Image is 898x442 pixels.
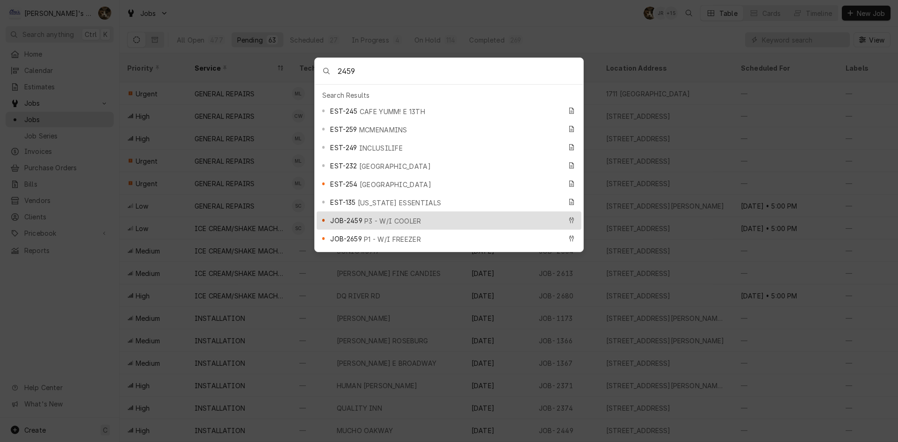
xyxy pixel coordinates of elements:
span: EST-259 [330,124,357,134]
span: EST-254 [330,179,357,189]
span: EST-249 [330,143,357,152]
div: Global Command Menu [314,58,584,252]
span: JOB-2459 [330,216,362,225]
span: P1 - W/I FREEZER [364,234,421,244]
span: JOB-2659 [330,234,362,244]
span: EST-245 [330,106,357,116]
span: [US_STATE] ESSENTIALS [358,198,442,208]
span: [GEOGRAPHIC_DATA] [359,161,431,171]
span: EST-135 [330,197,355,207]
span: P3 - W/I COOLER [364,216,421,226]
span: EST-232 [330,161,357,171]
input: Search anything [338,58,583,84]
span: MCMENAMINS [359,125,407,135]
span: INCLUSILIFE [359,143,403,153]
span: [GEOGRAPHIC_DATA] [360,180,431,189]
span: CAFE YUMM! E 13TH [360,107,425,116]
div: Search Results [317,88,581,102]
